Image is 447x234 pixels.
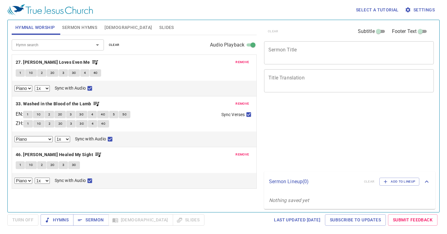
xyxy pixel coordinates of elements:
[7,4,93,15] img: True Jesus Church
[72,162,76,168] span: 3C
[70,121,72,127] span: 3
[16,69,25,77] button: 1
[25,161,37,169] button: 1C
[388,214,437,226] a: Submit Feedback
[68,161,80,169] button: 3C
[325,214,386,226] a: Subscribe to Updates
[50,162,55,168] span: 2C
[358,28,375,35] span: Subtitle
[406,6,435,14] span: Settings
[235,59,249,65] span: remove
[45,120,54,127] button: 2
[221,111,245,118] span: Sync Verses
[25,69,37,77] button: 1C
[66,120,76,127] button: 3
[72,70,76,76] span: 3C
[78,216,104,224] span: Sermon
[15,24,55,31] span: Hymnal Worship
[50,70,55,76] span: 2C
[109,42,120,48] span: clear
[88,120,97,127] button: 4
[47,161,58,169] button: 2C
[379,178,419,186] button: Add to Lineup
[356,6,399,14] span: Select a tutorial
[101,121,105,127] span: 4C
[29,162,33,168] span: 1C
[35,85,50,91] select: Playback Rate
[210,41,244,49] span: Audio Playback
[262,99,401,169] iframe: from-child
[16,120,23,127] p: ZH :
[354,4,401,16] button: Select a tutorial
[16,100,91,108] b: 33. Washed in the Blood of the Lamb
[232,100,253,107] button: remove
[97,111,109,118] button: 4C
[383,179,415,184] span: Add to Lineup
[37,161,46,169] button: 2
[66,111,75,118] button: 3
[269,197,309,203] i: Nothing saved yet
[235,152,249,157] span: remove
[80,121,84,127] span: 3C
[76,111,87,118] button: 3C
[16,151,102,159] button: 46. [PERSON_NAME] Healed My Sight
[41,214,73,226] button: Hymns
[271,214,323,226] a: Last updated [DATE]
[269,178,359,185] p: Sermon Lineup ( 0 )
[33,111,45,118] button: 1C
[41,70,43,76] span: 2
[393,216,433,224] span: Submit Feedback
[58,121,63,127] span: 2C
[41,162,43,168] span: 2
[75,136,106,142] span: Sync with Audio
[91,112,93,117] span: 4
[232,151,253,158] button: remove
[97,120,109,127] button: 4C
[62,24,97,31] span: Sermon Hymns
[109,111,118,118] button: 5
[19,162,21,168] span: 1
[54,111,66,118] button: 2C
[23,111,32,118] button: 1
[37,112,41,117] span: 1C
[58,112,62,117] span: 2C
[37,69,46,77] button: 2
[19,70,21,76] span: 1
[47,69,58,77] button: 2C
[16,100,100,108] button: 33. Washed in the Blood of the Lamb
[68,69,80,77] button: 3C
[59,161,68,169] button: 3
[79,112,84,117] span: 3C
[27,112,29,117] span: 1
[16,58,90,66] b: 27. [PERSON_NAME] Loves Even Me
[55,85,86,91] span: Sync with Audio
[274,216,320,224] span: Last updated [DATE]
[235,101,249,107] span: remove
[16,151,93,159] b: 46. [PERSON_NAME] Healed My Sight
[404,4,437,16] button: Settings
[48,112,50,117] span: 2
[29,70,33,76] span: 1C
[90,69,101,77] button: 4C
[330,216,381,224] span: Subscribe to Updates
[35,178,50,184] select: Playback Rate
[119,111,130,118] button: 5C
[16,161,25,169] button: 1
[62,70,64,76] span: 3
[76,120,88,127] button: 3C
[14,136,53,142] select: Select Track
[159,24,174,31] span: Slides
[55,120,66,127] button: 2C
[33,120,45,127] button: 1C
[73,214,109,226] button: Sermon
[45,111,54,118] button: 2
[62,162,64,168] span: 3
[84,70,86,76] span: 4
[14,85,32,91] select: Select Track
[16,111,23,118] p: EN :
[122,112,127,117] span: 5C
[80,69,89,77] button: 4
[70,112,72,117] span: 3
[93,41,102,49] button: Open
[45,216,69,224] span: Hymns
